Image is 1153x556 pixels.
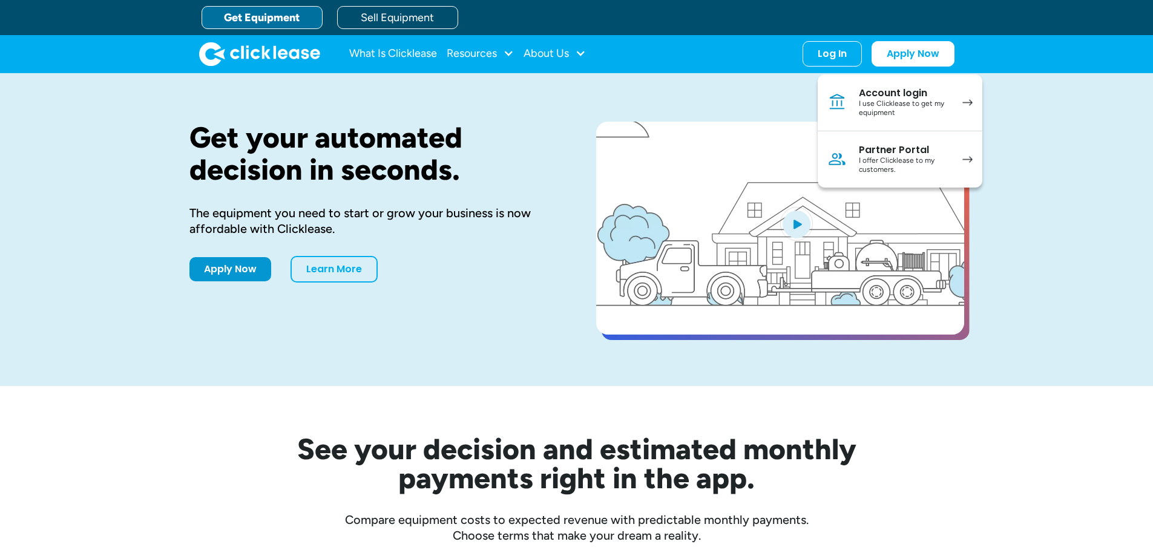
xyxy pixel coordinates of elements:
[780,207,813,241] img: Blue play button logo on a light blue circular background
[337,6,458,29] a: Sell Equipment
[447,42,514,66] div: Resources
[189,122,557,186] h1: Get your automated decision in seconds.
[818,48,847,60] div: Log In
[962,99,973,106] img: arrow
[238,434,916,492] h2: See your decision and estimated monthly payments right in the app.
[827,93,847,112] img: Bank icon
[962,156,973,163] img: arrow
[859,87,950,99] div: Account login
[202,6,323,29] a: Get Equipment
[291,256,378,283] a: Learn More
[199,42,320,66] img: Clicklease logo
[349,42,437,66] a: What Is Clicklease
[189,257,271,281] a: Apply Now
[818,74,982,131] a: Account loginI use Clicklease to get my equipment
[859,144,950,156] div: Partner Portal
[189,512,964,543] div: Compare equipment costs to expected revenue with predictable monthly payments. Choose terms that ...
[524,42,586,66] div: About Us
[859,156,950,175] div: I offer Clicklease to my customers.
[827,149,847,169] img: Person icon
[859,99,950,118] div: I use Clicklease to get my equipment
[872,41,954,67] a: Apply Now
[818,74,982,188] nav: Log In
[596,122,964,335] a: open lightbox
[189,205,557,237] div: The equipment you need to start or grow your business is now affordable with Clicklease.
[818,131,982,188] a: Partner PortalI offer Clicklease to my customers.
[199,42,320,66] a: home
